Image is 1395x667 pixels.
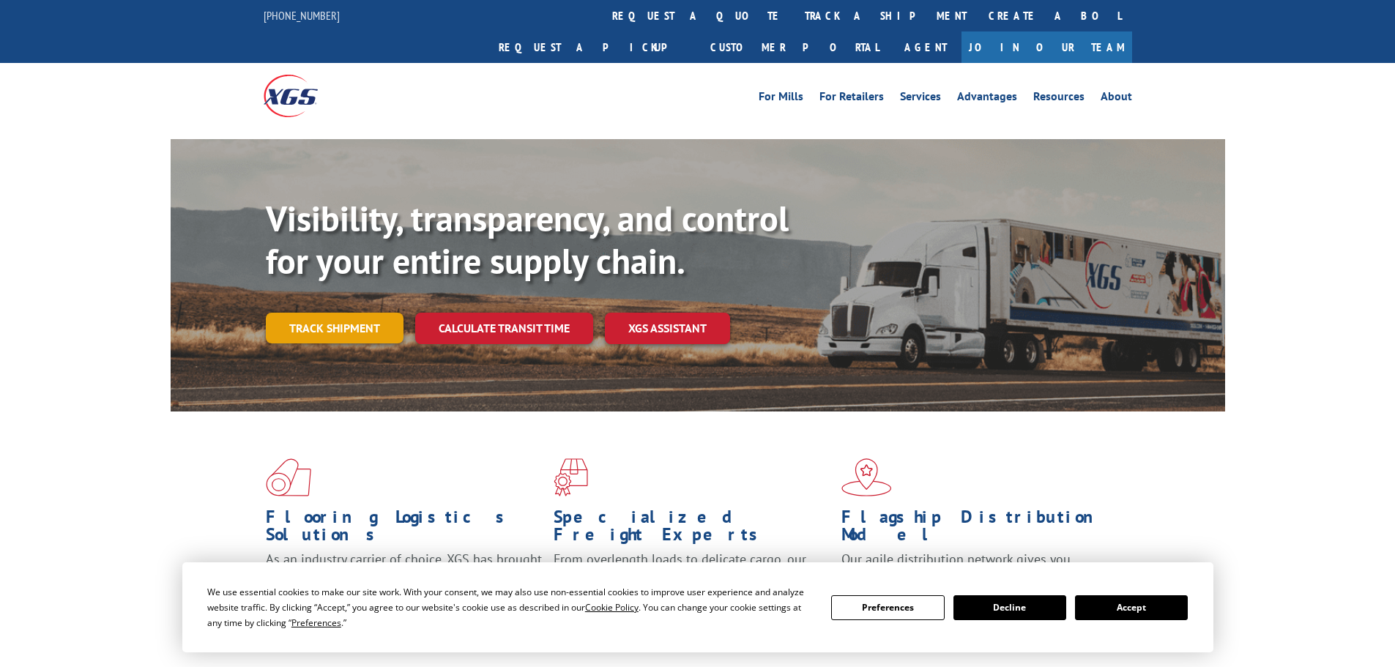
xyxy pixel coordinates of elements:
[841,508,1118,551] h1: Flagship Distribution Model
[953,595,1066,620] button: Decline
[266,458,311,496] img: xgs-icon-total-supply-chain-intelligence-red
[699,31,890,63] a: Customer Portal
[605,313,730,344] a: XGS ASSISTANT
[266,551,542,603] span: As an industry carrier of choice, XGS has brought innovation and dedication to flooring logistics...
[819,91,884,107] a: For Retailers
[554,458,588,496] img: xgs-icon-focused-on-flooring-red
[841,551,1111,585] span: Our agile distribution network gives you nationwide inventory management on demand.
[264,8,340,23] a: [PHONE_NUMBER]
[266,508,543,551] h1: Flooring Logistics Solutions
[1075,595,1188,620] button: Accept
[890,31,961,63] a: Agent
[1101,91,1132,107] a: About
[554,551,830,616] p: From overlength loads to delicate cargo, our experienced staff knows the best way to move your fr...
[759,91,803,107] a: For Mills
[900,91,941,107] a: Services
[961,31,1132,63] a: Join Our Team
[488,31,699,63] a: Request a pickup
[266,313,403,343] a: Track shipment
[415,313,593,344] a: Calculate transit time
[266,195,789,283] b: Visibility, transparency, and control for your entire supply chain.
[207,584,814,630] div: We use essential cookies to make our site work. With your consent, we may also use non-essential ...
[554,508,830,551] h1: Specialized Freight Experts
[291,616,341,629] span: Preferences
[957,91,1017,107] a: Advantages
[1033,91,1085,107] a: Resources
[585,601,639,614] span: Cookie Policy
[831,595,944,620] button: Preferences
[182,562,1213,652] div: Cookie Consent Prompt
[841,458,892,496] img: xgs-icon-flagship-distribution-model-red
